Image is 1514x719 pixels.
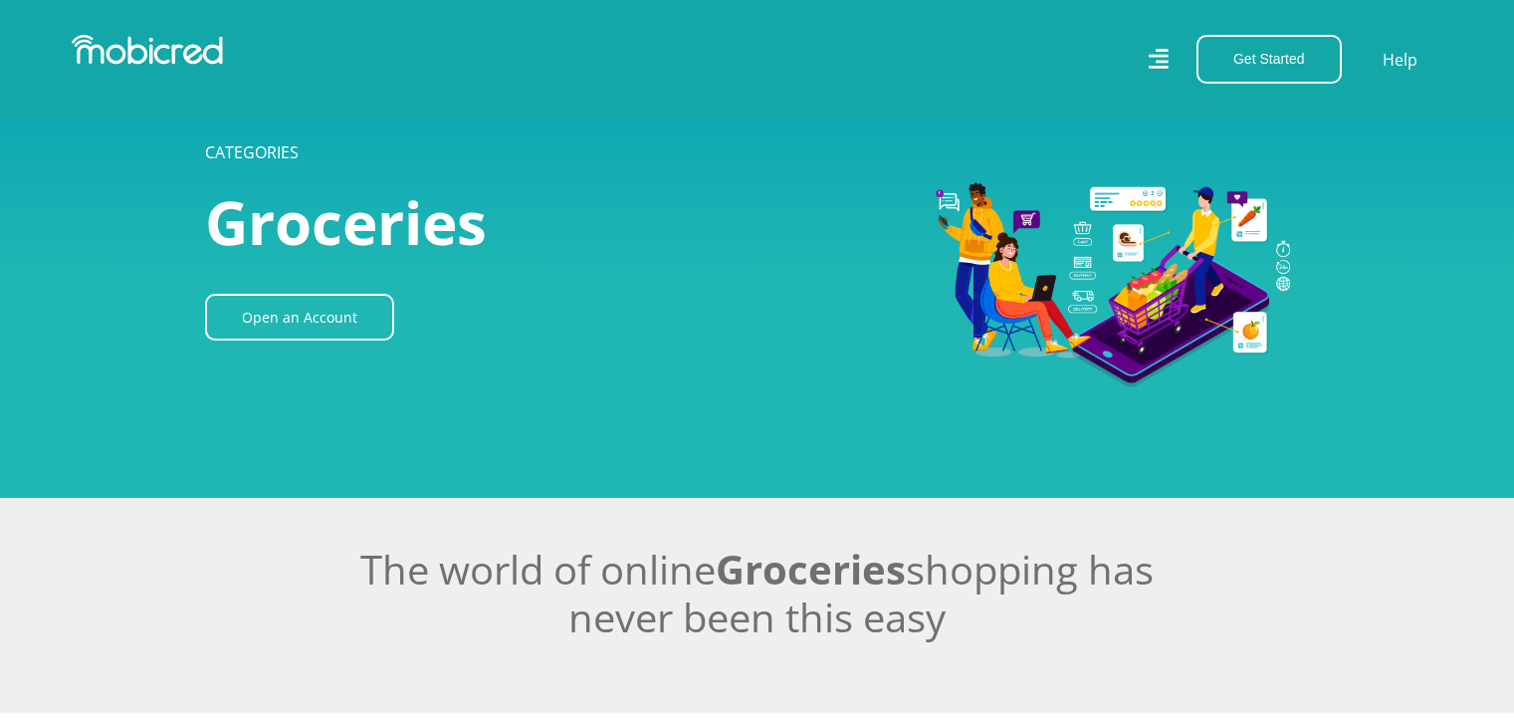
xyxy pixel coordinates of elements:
a: Help [1382,47,1418,73]
a: CATEGORIES [205,141,299,163]
img: Mobicred [72,35,223,65]
button: Get Started [1196,35,1342,84]
a: Open an Account [205,294,394,341]
img: Groceries [678,72,1310,427]
span: Groceries [205,181,487,263]
h2: The world of online shopping has never been this easy [205,546,1310,641]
